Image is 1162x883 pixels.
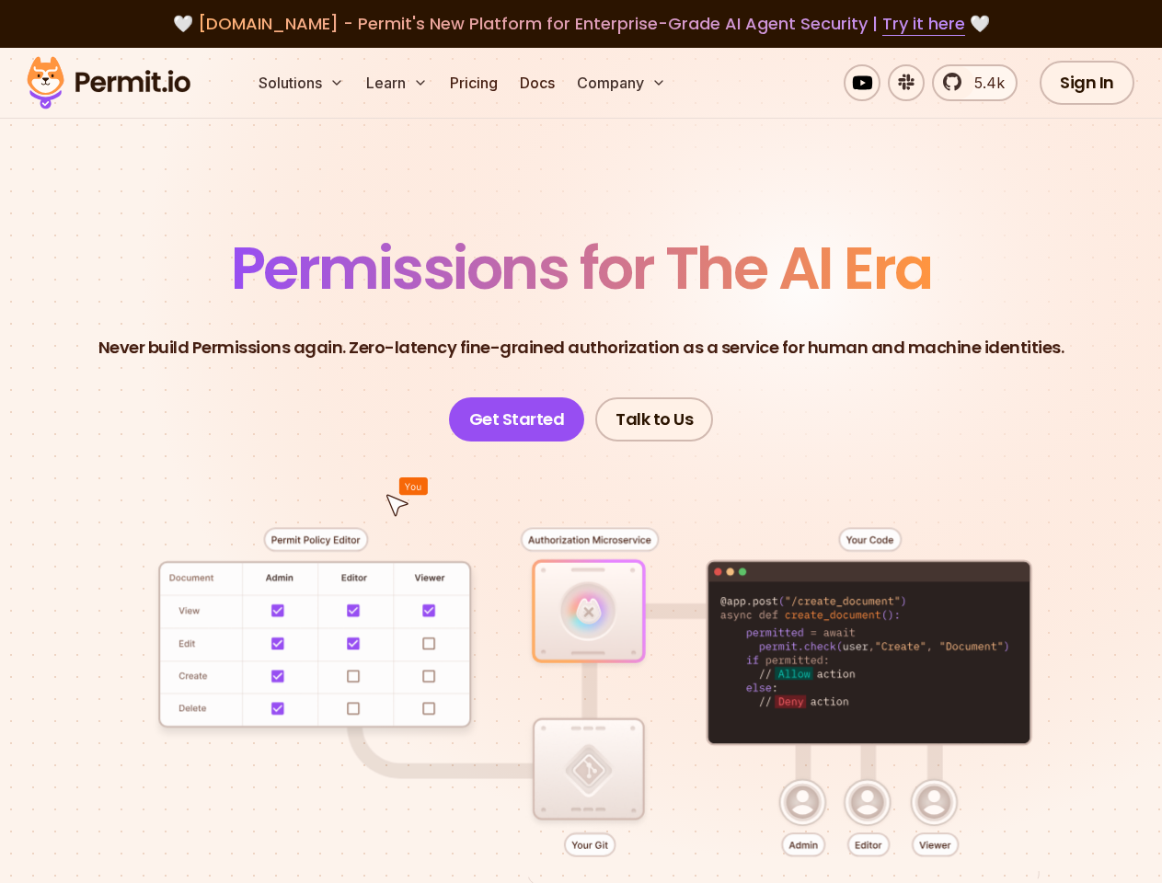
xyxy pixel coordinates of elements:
[1040,61,1134,105] a: Sign In
[44,11,1118,37] div: 🤍 🤍
[882,12,965,36] a: Try it here
[359,64,435,101] button: Learn
[595,397,713,441] a: Talk to Us
[932,64,1018,101] a: 5.4k
[231,227,932,309] span: Permissions for The AI Era
[18,52,199,114] img: Permit logo
[443,64,505,101] a: Pricing
[569,64,673,101] button: Company
[251,64,351,101] button: Solutions
[98,335,1064,361] p: Never build Permissions again. Zero-latency fine-grained authorization as a service for human and...
[512,64,562,101] a: Docs
[198,12,965,35] span: [DOMAIN_NAME] - Permit's New Platform for Enterprise-Grade AI Agent Security |
[449,397,585,441] a: Get Started
[963,72,1005,94] span: 5.4k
